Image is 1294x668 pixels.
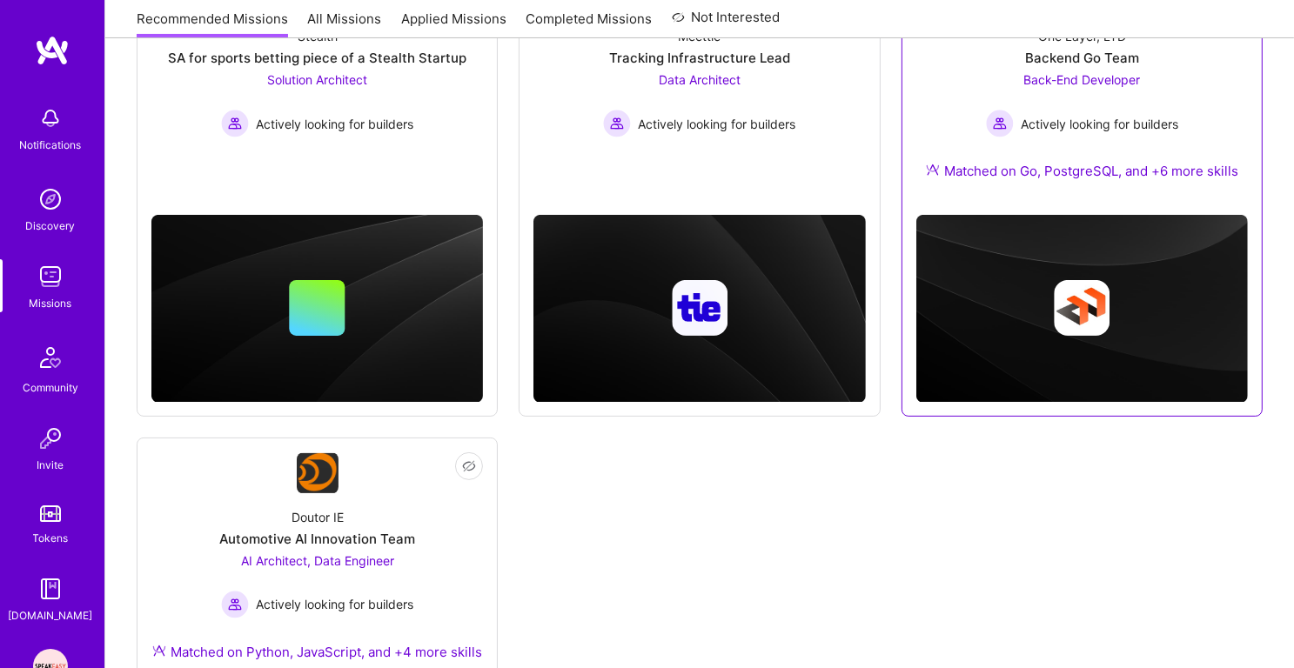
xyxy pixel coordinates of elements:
img: Ateam Purple Icon [152,644,166,658]
img: cover [533,215,865,403]
img: Actively looking for builders [603,110,631,137]
a: Not Interested [672,7,781,38]
span: Actively looking for builders [256,595,413,613]
img: tokens [40,505,61,522]
div: Doutor IE [292,508,344,526]
div: [DOMAIN_NAME] [9,606,93,625]
div: Automotive AI Innovation Team [219,530,415,548]
div: Discovery [26,217,76,235]
img: logo [35,35,70,66]
img: Company logo [1054,280,1110,336]
img: discovery [33,182,68,217]
div: Matched on Go, PostgreSQL, and +6 more skills [926,162,1238,180]
span: Actively looking for builders [638,115,795,133]
img: Ateam Purple Icon [926,163,940,177]
img: teamwork [33,259,68,294]
img: Actively looking for builders [221,591,249,618]
span: Data Architect [659,72,741,87]
img: Invite [33,421,68,456]
div: Missions [30,294,72,312]
img: Actively looking for builders [986,110,1014,137]
img: guide book [33,571,68,606]
span: Actively looking for builders [1021,115,1178,133]
span: AI Architect, Data Engineer [241,553,394,568]
a: Completed Missions [526,10,653,38]
div: SA for sports betting piece of a Stealth Startup [168,49,466,67]
div: Matched on Python, JavaScript, and +4 more skills [152,643,482,661]
span: Solution Architect [267,72,367,87]
a: All Missions [308,10,382,38]
div: Community [23,378,78,397]
img: Company logo [672,280,727,336]
img: Company Logo [297,453,339,493]
div: Backend Go Team [1025,49,1139,67]
a: Applied Missions [401,10,506,38]
span: Actively looking for builders [256,115,413,133]
img: cover [151,215,483,403]
span: Back-End Developer [1023,72,1140,87]
i: icon EyeClosed [462,459,476,473]
img: Actively looking for builders [221,110,249,137]
div: Tokens [33,529,69,547]
img: bell [33,101,68,136]
a: Recommended Missions [137,10,288,38]
div: Invite [37,456,64,474]
div: Notifications [20,136,82,154]
img: Community [30,337,71,378]
img: cover [916,215,1248,403]
div: Tracking Infrastructure Lead [609,49,790,67]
